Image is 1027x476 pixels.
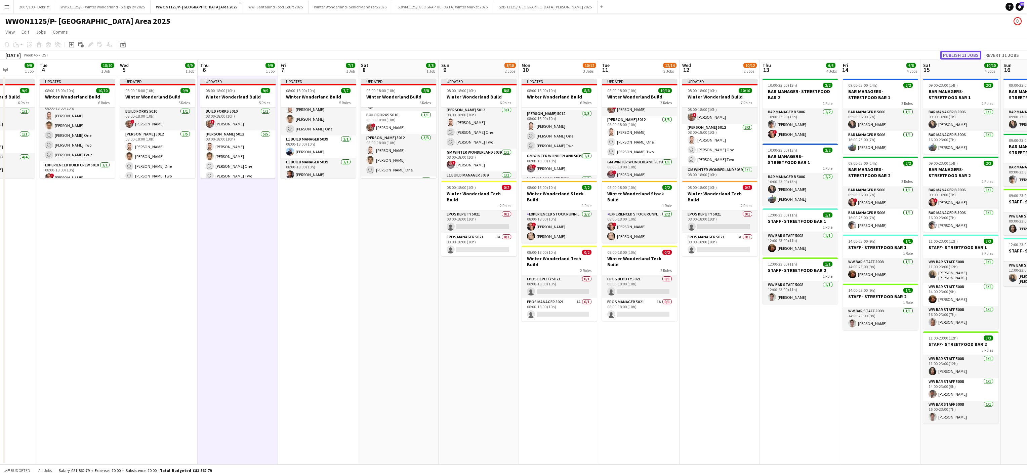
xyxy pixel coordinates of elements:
app-job-card: 09:00-23:00 (14h)2/2BAR MANAGERS- STREETFOOD BAR 22 RolesBar Manager B 50061/109:00-16:00 (7h)![P... [923,157,998,232]
span: ! [934,198,938,202]
app-card-role: WW Bar Staff 50081/116:00-23:00 (7h)[PERSON_NAME] [923,401,998,424]
app-card-role: WW Bar Staff 50081/112:00-23:00 (11h)[PERSON_NAME] [763,232,838,255]
h3: STAFF- STREETFOOD BAR 1 [923,244,998,250]
button: Budgeted [3,467,31,474]
span: 08:00-18:00 (10h) [688,88,717,93]
app-card-role: Bar Manager B 50061/116:00-23:00 (7h)[PERSON_NAME] [923,209,998,232]
app-card-role: Bar Manager B 50061/109:00-16:00 (7h)[PERSON_NAME] [843,108,918,131]
button: 2007/100 - Debrief [14,0,55,13]
app-card-role: L1 Build Manager 50391/1 [522,175,597,198]
h3: BAR MANAGERS- STREETFOOD BAR 1 [763,153,838,165]
span: Wed [682,62,691,68]
app-card-role: WW Bar Staff 50081/114:00-23:00 (9h)[PERSON_NAME] [843,307,918,330]
app-job-card: 12:00-23:00 (11h)1/1STAFF- STREETFOOD BAR 11 RoleWW Bar Staff 50081/112:00-23:00 (11h)[PERSON_NAME] [763,208,838,255]
span: 14:00-23:00 (9h) [848,288,875,293]
span: Edit [22,29,29,35]
span: 3/3 [984,239,993,244]
h3: BAR MANAGERS- STREETFOOD BAR 1 [923,88,998,101]
span: 7 [280,66,286,74]
span: 1/1 [823,262,832,267]
app-card-role: WW Bar Staff 50081/112:00-23:00 (11h)[PERSON_NAME] [763,281,838,304]
div: 09:00-23:00 (14h)2/2BAR MANAGERS- STREETFOOD BAR 12 RolesBar Manager B 50061/109:00-16:00 (7h)[PE... [923,79,998,154]
span: 08:00-18:00 (10h) [607,185,636,190]
app-job-card: 08:00-18:00 (10h)0/2Winter Wonderland Tech Build2 RolesEPOS Deputy 50210/108:00-18:00 (10h) EPOS ... [682,181,757,256]
app-job-card: Updated08:00-18:00 (10h)8/8Winter Wonderland Build6 RolesBuild Crew 50101/108:00-18:00 (10h)[PERS... [361,79,436,178]
div: 10:00-23:00 (13h)2/2BAR MANAGER- STREETFOOD BAR 21 RoleBar Manager B 50062/210:00-23:00 (13h)[PER... [763,79,838,141]
h3: STAFF- STREETFOOD BAR 2 [843,293,918,300]
app-card-role: L1 Build Manager 50391/108:00-18:00 (10h)[PERSON_NAME] [281,135,356,158]
div: BST [42,52,48,57]
div: Updated [522,79,597,84]
div: 11:00-23:00 (12h)3/3STAFF- STREETFOOD BAR 13 RolesWW Bar Staff 50081/111:00-23:00 (12h)[PERSON_NA... [923,235,998,329]
app-card-role: EPOS Manager 50211A0/108:00-18:00 (10h) [682,233,757,256]
span: 9/9 [180,88,190,93]
app-card-role: Experienced Stock Runner 50122/208:00-18:00 (10h)![PERSON_NAME][PERSON_NAME] [602,210,677,243]
span: 2/2 [984,161,993,166]
span: 2 Roles [901,101,913,106]
span: Fri [843,62,848,68]
app-job-card: 08:00-18:00 (10h)2/2Winter Wonderland Stock Build1 RoleExperienced Stock Runner 50122/208:00-18:0... [522,181,597,243]
span: 2 Roles [580,268,591,273]
span: 10/12 [743,63,757,68]
span: Thu [763,62,771,68]
span: 1 Role [823,274,832,279]
div: Updated08:00-18:00 (10h)10/10Winter Wonderland Build7 RolesBuild Crew 50101/108:00-18:00 (10h)[PE... [682,79,757,178]
app-card-role: EPOS Deputy 50210/108:00-18:00 (10h) [441,210,517,233]
app-job-card: 11:00-23:00 (12h)3/3STAFF- STREETFOOD BAR 23 RolesWW Bar Staff 50081/111:00-23:00 (12h)[PERSON_NA... [923,331,998,424]
button: WWON1125/P- [GEOGRAPHIC_DATA] Area 2025 [151,0,243,13]
span: 08:00-18:00 (10h) [527,250,556,255]
app-card-role: [PERSON_NAME] 50123/308:00-18:00 (10h)[PERSON_NAME] [PERSON_NAME] One [PERSON_NAME] Two [441,106,517,149]
h3: Winter Wonderland Build [200,94,276,100]
app-card-role: GM Winter Wonderland 50391/108:00-18:00 (10h)![PERSON_NAME] [602,158,677,181]
span: 1 Role [582,203,591,208]
span: ! [532,164,536,168]
span: 6 Roles [500,100,511,105]
span: 6 Roles [419,100,431,105]
app-card-role: Build Forks 50101/108:00-18:00 (10h)![PERSON_NAME] [200,108,276,130]
span: 08:00-18:00 (10h) [125,88,155,93]
span: ! [50,173,54,177]
span: 8/8 [502,88,511,93]
span: 2/2 [823,148,832,153]
span: 1 Role [903,300,913,305]
span: Wed [120,62,129,68]
button: Winter Wonderland- Senior ManagerS 2025 [309,0,392,13]
app-card-role: Bar Manager B 50061/116:00-23:00 (7h)[PERSON_NAME] [843,131,918,154]
app-card-role: WW Bar Staff 50081/111:00-23:00 (12h)[PERSON_NAME] [PERSON_NAME] [923,258,998,283]
span: 2/2 [662,185,672,190]
span: 5 Roles [178,100,190,105]
app-card-role: [PERSON_NAME] 50123/308:00-18:00 (10h)[PERSON_NAME] [PERSON_NAME] One [PERSON_NAME] Two [602,116,677,158]
span: 1/1 [903,239,913,244]
app-card-role: L1 Build Manager 50391/108:00-18:00 (10h)[PERSON_NAME] [281,158,356,181]
a: 93 [1016,3,1024,11]
span: ! [612,223,616,227]
span: 8/8 [421,88,431,93]
app-card-role: Bar Manager B 50062/210:00-23:00 (13h)[PERSON_NAME][PERSON_NAME] [763,173,838,206]
span: 8/8 [426,63,436,68]
span: 08:00-18:00 (10h) [366,88,396,93]
h3: Winter Wonderland Stock Build [602,191,677,203]
span: 1/1 [823,212,832,217]
span: 6 [199,66,209,74]
span: Fri [281,62,286,68]
span: 2/2 [984,83,993,88]
div: Updated [441,79,517,84]
app-job-card: 14:00-23:00 (9h)1/1STAFF- STREETFOOD BAR 11 RoleWW Bar Staff 50081/114:00-23:00 (9h)[PERSON_NAME] [843,235,918,281]
div: Updated08:00-18:00 (10h)9/9Winter Wonderland Build5 RolesBuild Forks 50101/108:00-18:00 (10h)![PE... [200,79,276,178]
app-job-card: Updated08:00-18:00 (10h)8/8Winter Wonderland Build6 Roles[PERSON_NAME]Build Forks 50101/108:00-18... [522,79,597,178]
app-card-role: Bar Manager B 50061/116:00-23:00 (7h)[PERSON_NAME] [923,131,998,154]
span: 08:00-18:00 (10h) [527,185,556,190]
span: 11:00-23:00 (12h) [929,335,958,341]
span: 2 Roles [500,203,511,208]
app-card-role: Bar Manager B 50062/210:00-23:00 (13h)[PERSON_NAME]![PERSON_NAME] [763,108,838,141]
span: 7/7 [341,88,351,93]
span: 2/2 [823,83,832,88]
app-card-role: Bar Manager B 50061/109:00-16:00 (7h)[PERSON_NAME] [923,108,998,131]
h3: Winter Wonderland Build [120,94,195,100]
span: 09:00-23:00 (14h) [848,161,877,166]
div: Updated [120,79,195,84]
h3: Winter Wonderland Stock Build [522,191,597,203]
